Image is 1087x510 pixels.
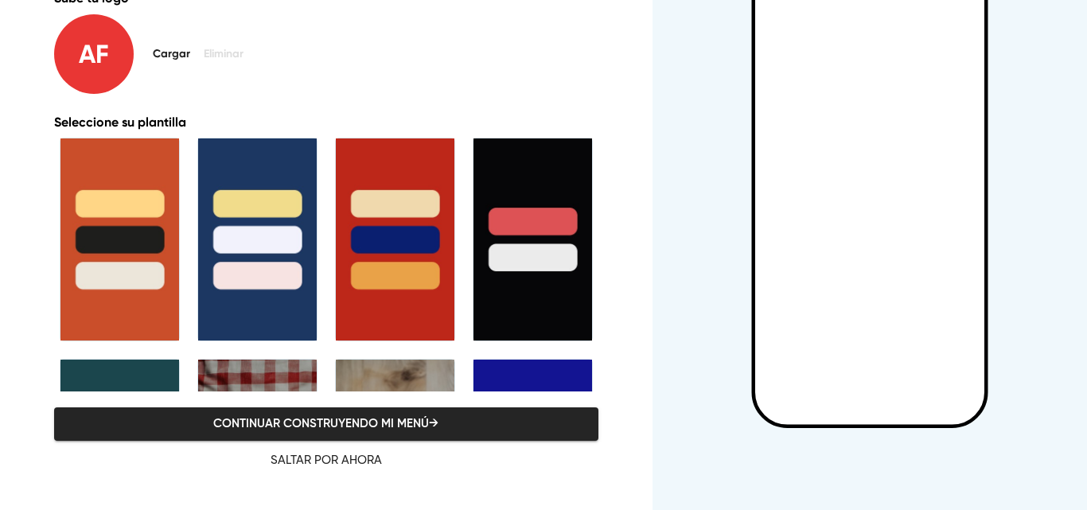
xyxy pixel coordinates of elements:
[72,414,581,434] span: Continuar construyendo mi menú →
[54,14,134,94] p: A F
[63,450,590,471] span: Saltar por ahora
[146,40,197,69] button: Cargar
[153,45,191,64] span: Cargar
[54,444,598,477] button: Saltar por ahora
[54,113,598,132] p: Seleccione su plantilla
[54,407,598,441] button: Continuar construyendo mi menú→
